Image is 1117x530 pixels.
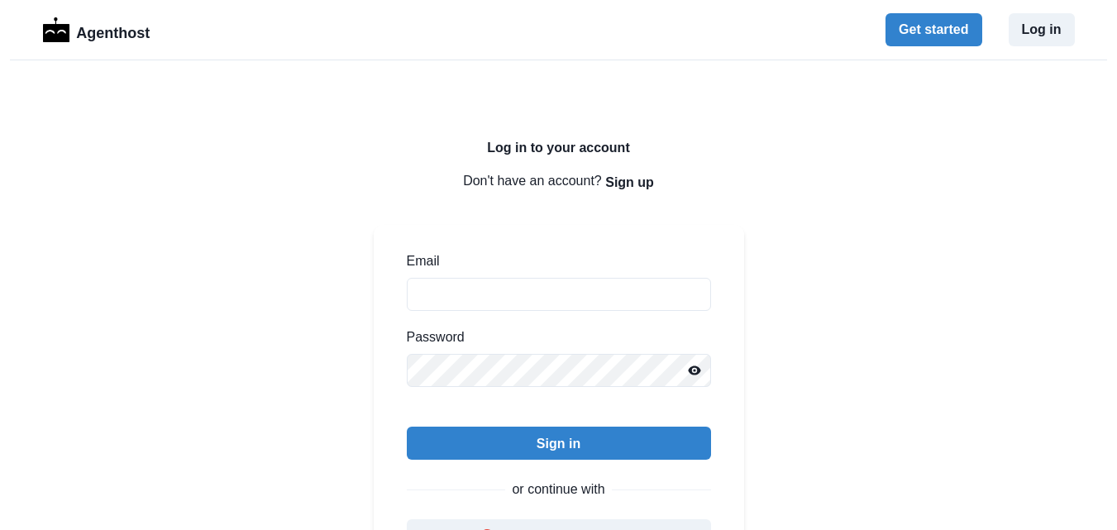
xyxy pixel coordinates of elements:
p: Agenthost [76,16,150,45]
button: Log in [1009,13,1075,46]
button: Reveal password [678,354,711,387]
button: Sign in [407,427,711,460]
p: or continue with [512,480,604,499]
label: Password [407,327,701,347]
a: LogoAgenthost [43,16,150,45]
label: Email [407,251,701,271]
button: Sign up [605,165,654,198]
h2: Log in to your account [374,140,744,155]
img: Logo [43,17,70,42]
button: Get started [885,13,981,46]
p: Don't have an account? [374,165,744,198]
